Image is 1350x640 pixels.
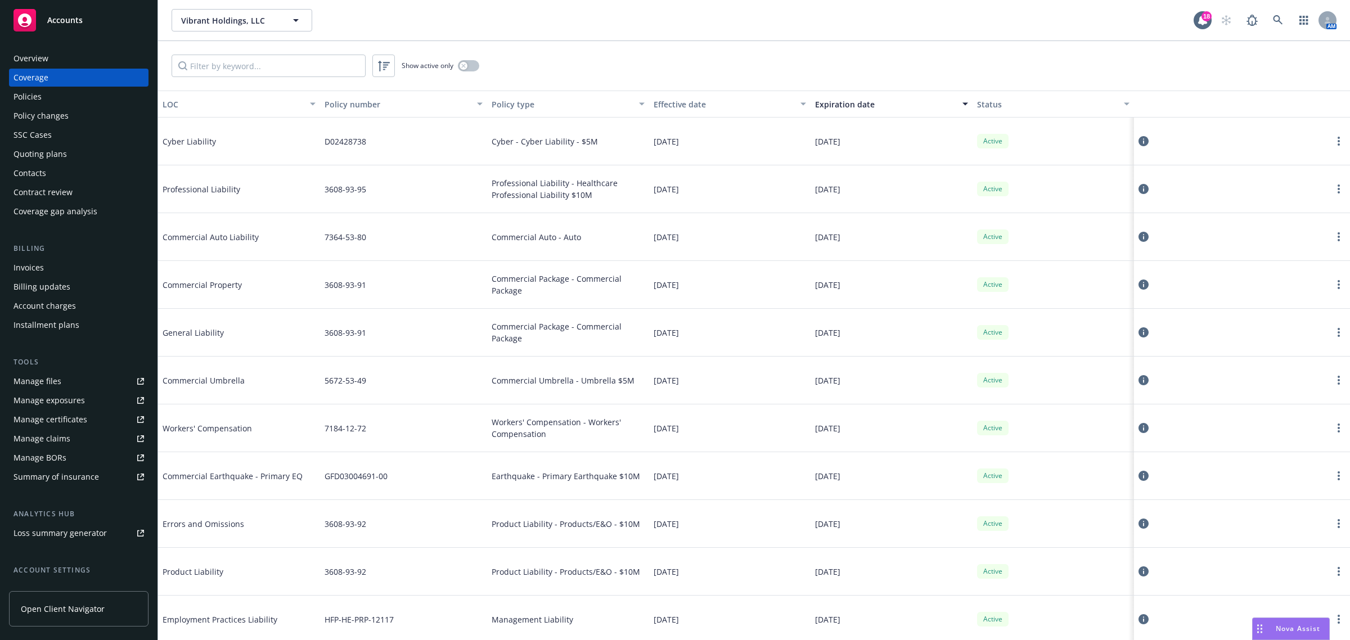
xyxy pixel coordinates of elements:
span: Commercial Package - Commercial Package [492,321,645,344]
a: more [1332,421,1345,435]
span: [DATE] [654,231,679,243]
a: Policies [9,88,148,106]
a: Manage files [9,372,148,390]
span: Professional Liability [163,183,331,195]
span: Professional Liability - Healthcare Professional Liability $10M [492,177,645,201]
span: Active [982,327,1004,337]
span: Active [982,375,1004,385]
span: Vibrant Holdings, LLC [181,15,278,26]
span: Commercial Property [163,279,331,291]
span: 3608-93-92 [325,566,366,578]
span: Active [982,232,1004,242]
div: Account charges [13,297,76,315]
span: Open Client Navigator [21,603,105,615]
span: Cyber - Cyber Liability - $5M [492,136,598,147]
a: Start snowing [1215,9,1237,31]
span: [DATE] [654,614,679,625]
a: Installment plans [9,316,148,334]
span: [DATE] [654,279,679,291]
div: Effective date [654,98,794,110]
span: [DATE] [815,518,840,530]
span: 3608-93-91 [325,327,366,339]
span: Active [982,184,1004,194]
span: [DATE] [815,183,840,195]
div: Coverage gap analysis [13,202,97,220]
a: Manage certificates [9,411,148,429]
span: [DATE] [815,422,840,434]
div: Policies [13,88,42,106]
a: more [1332,469,1345,483]
a: Loss summary generator [9,524,148,542]
div: Billing [9,243,148,254]
input: Filter by keyword... [172,55,366,77]
button: Policy type [487,91,649,118]
span: HFP-HE-PRP-12117 [325,614,394,625]
div: Contacts [13,164,46,182]
span: [DATE] [815,136,840,147]
button: Policy number [320,91,487,118]
span: 3608-93-92 [325,518,366,530]
span: Workers' Compensation - Workers' Compensation [492,416,645,440]
a: Invoices [9,259,148,277]
span: [DATE] [815,614,840,625]
a: Quoting plans [9,145,148,163]
a: more [1332,612,1345,626]
span: [DATE] [654,136,679,147]
div: Loss summary generator [13,524,107,542]
div: Overview [13,49,48,67]
div: Quoting plans [13,145,67,163]
button: Expiration date [811,91,973,118]
div: Analytics hub [9,508,148,520]
a: Accounts [9,4,148,36]
span: 3608-93-95 [325,183,366,195]
span: Earthquake - Primary Earthquake $10M [492,470,640,482]
div: Coverage [13,69,48,87]
span: Product Liability [163,566,331,578]
span: GFD03004691-00 [325,470,388,482]
span: [DATE] [815,279,840,291]
span: Active [982,280,1004,290]
span: Commercial Auto - Auto [492,231,581,243]
a: Overview [9,49,148,67]
a: more [1332,230,1345,244]
div: SSC Cases [13,126,52,144]
a: Manage claims [9,430,148,448]
a: more [1332,373,1345,387]
span: Active [982,519,1004,529]
a: more [1332,517,1345,530]
span: Active [982,614,1004,624]
span: [DATE] [654,470,679,482]
div: Billing updates [13,278,70,296]
button: Status [973,91,1135,118]
div: Drag to move [1253,618,1267,639]
span: Employment Practices Liability [163,614,331,625]
div: Invoices [13,259,44,277]
a: Summary of insurance [9,468,148,486]
div: Status [977,98,1118,110]
div: Installment plans [13,316,79,334]
div: Manage claims [13,430,70,448]
a: Contract review [9,183,148,201]
span: Active [982,423,1004,433]
button: LOC [158,91,320,118]
div: Service team [13,580,62,598]
div: Contract review [13,183,73,201]
span: [DATE] [654,375,679,386]
span: Active [982,566,1004,576]
a: Coverage gap analysis [9,202,148,220]
a: more [1332,565,1345,578]
span: Commercial Earthquake - Primary EQ [163,470,331,482]
button: Nova Assist [1252,618,1330,640]
div: Expiration date [815,98,956,110]
a: Manage exposures [9,391,148,409]
span: Active [982,136,1004,146]
span: General Liability [163,327,331,339]
span: Show active only [402,61,453,70]
span: [DATE] [815,375,840,386]
a: Service team [9,580,148,598]
span: [DATE] [654,518,679,530]
div: Manage files [13,372,61,390]
div: 18 [1201,11,1212,21]
span: Accounts [47,16,83,25]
